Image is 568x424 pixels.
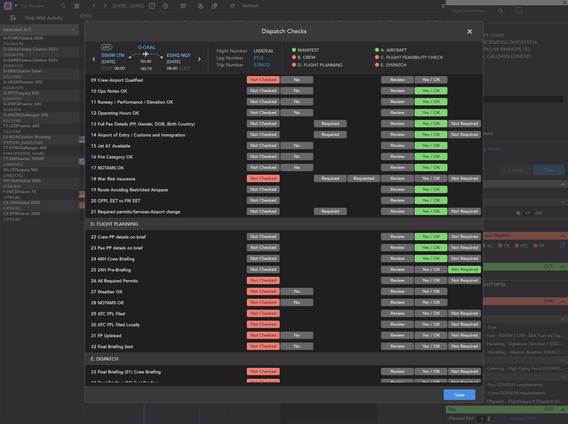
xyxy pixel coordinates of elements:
[415,186,447,193] button: Yes / OK
[415,208,447,215] button: Yes / OK
[415,98,447,105] button: Yes / OK
[448,277,481,284] button: Not Required
[415,153,447,160] button: Yes / OK
[415,310,447,317] button: Yes / OK
[448,379,481,386] button: Not Required
[448,321,481,328] button: Not Required
[415,321,447,328] button: Yes / OK
[415,368,447,375] button: Yes / OK
[415,175,447,182] button: Yes / OK
[448,368,481,375] button: Not Required
[415,120,447,127] button: Yes / OK
[415,197,447,204] button: Yes / OK
[415,244,447,251] button: Yes / OK
[444,389,475,400] button: Save
[448,175,481,182] button: Not Required
[415,379,447,386] button: Yes / OK
[448,233,481,240] button: Not Required
[448,332,481,339] button: Not Required
[415,142,447,149] button: Yes / OK
[415,332,447,339] button: Yes / OK
[415,76,447,83] button: Yes / OK
[448,266,481,273] button: Not Required
[415,131,447,138] button: Yes / OK
[85,22,483,42] header: Dispatch Checks
[415,164,447,171] button: Yes / OK
[415,343,447,350] button: Yes / OK
[415,233,447,240] button: Yes / OK
[448,208,481,215] button: Not Required
[415,255,447,262] button: Yes / OK
[415,299,447,306] button: Yes / OK
[448,244,481,251] button: Not Required
[415,288,447,295] button: Yes / OK
[448,255,481,262] button: Not Required
[448,120,481,127] button: Not Required
[448,131,481,138] button: Not Required
[415,266,447,273] button: Yes / OK
[448,310,481,317] button: Not Required
[415,87,447,94] button: Yes / OK
[448,343,481,350] button: Not Required
[415,109,447,116] button: Yes / OK
[415,277,447,284] button: Yes / OK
